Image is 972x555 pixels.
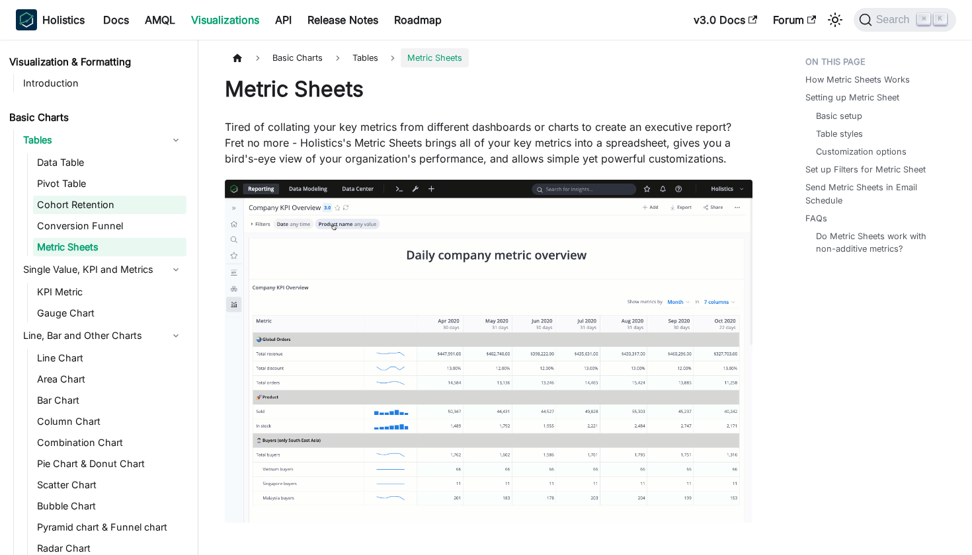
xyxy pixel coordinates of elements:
nav: Breadcrumbs [225,48,752,67]
img: Holistics [16,9,37,30]
span: Tables [346,48,385,67]
a: Gauge Chart [33,304,186,322]
a: Single Value, KPI and Metrics [19,259,186,280]
a: Metric Sheets [33,238,186,256]
a: Bar Chart [33,391,186,410]
a: API [267,9,300,30]
a: Column Chart [33,412,186,431]
a: Introduction [19,74,186,92]
a: Scatter Chart [33,476,186,494]
a: Release Notes [300,9,386,30]
a: Combination Chart [33,433,186,452]
a: KPI Metric [33,283,186,301]
a: Forum [765,9,824,30]
a: Line, Bar and Other Charts [19,325,186,346]
a: Tables [19,129,186,151]
a: Bubble Chart [33,497,186,515]
a: Roadmap [386,9,450,30]
a: Basic setup [816,110,862,122]
button: Switch between dark and light mode (currently light mode) [825,9,846,30]
span: Metric Sheets [401,48,469,67]
a: Visualization & Formatting [5,53,186,71]
a: How Metric Sheets Works [805,73,910,86]
a: Area Chart [33,370,186,388]
a: HolisticsHolistics [16,9,85,30]
kbd: ⌘ [917,13,930,25]
a: Send Metric Sheets in Email Schedule [805,181,952,206]
a: Conversion Funnel [33,217,186,235]
a: Visualizations [183,9,267,30]
a: Pyramid chart & Funnel chart [33,518,186,536]
a: Line Chart [33,349,186,367]
kbd: K [934,13,947,25]
a: Do Metric Sheets work with non-additive metrics? [816,230,946,255]
span: Search [872,14,918,26]
a: v3.0 Docs [686,9,765,30]
a: Table styles [816,128,863,140]
a: Basic Charts [5,108,186,127]
a: Customization options [816,145,907,158]
span: Basic Charts [266,48,329,67]
a: FAQs [805,212,827,225]
button: Search (Command+K) [854,8,956,32]
a: Set up Filters for Metric Sheet [805,163,926,176]
a: AMQL [137,9,183,30]
a: Pie Chart & Donut Chart [33,455,186,473]
a: Setting up Metric Sheet [805,91,899,104]
p: Tired of collating your key metrics from different dashboards or charts to create an executive re... [225,119,752,166]
a: Pivot Table [33,174,186,193]
a: Home page [225,48,250,67]
a: Docs [95,9,137,30]
a: Cohort Retention [33,196,186,214]
a: Data Table [33,153,186,172]
h1: Metric Sheets [225,76,752,102]
b: Holistics [42,12,85,28]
